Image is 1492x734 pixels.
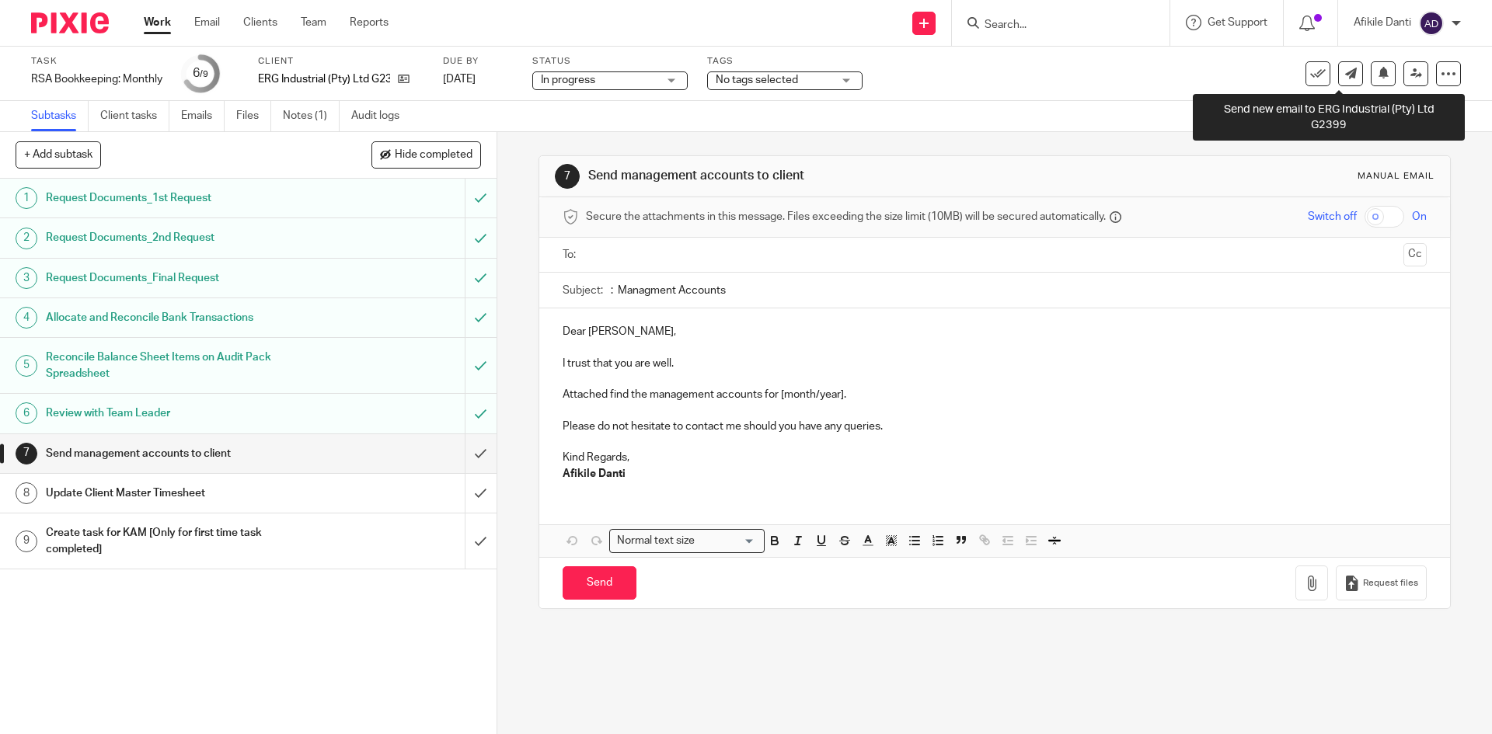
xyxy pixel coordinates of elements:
[443,55,513,68] label: Due by
[588,168,1028,184] h1: Send management accounts to client
[707,55,863,68] label: Tags
[1336,565,1426,600] button: Request files
[1308,209,1357,224] span: Switch off
[586,209,1106,224] span: Secure the attachments in this message. Files exceeding the size limit (10MB) will be secured aut...
[1412,209,1427,224] span: On
[283,101,340,131] a: Notes (1)
[31,12,109,33] img: Pixie
[258,71,390,87] p: ERG Industrial (Pty) Ltd G2399
[46,402,315,425] h1: Review with Team Leader
[613,533,698,549] span: Normal text size
[699,533,755,549] input: Search for option
[609,529,765,553] div: Search for option
[194,15,220,30] a: Email
[16,355,37,377] div: 5
[1419,11,1444,36] img: svg%3E
[31,55,162,68] label: Task
[1358,170,1434,183] div: Manual email
[236,101,271,131] a: Files
[100,101,169,131] a: Client tasks
[1403,243,1427,266] button: Cc
[193,64,208,82] div: 6
[16,530,37,552] div: 9
[258,55,424,68] label: Client
[46,226,315,249] h1: Request Documents_2nd Request
[16,141,101,168] button: + Add subtask
[371,141,481,168] button: Hide completed
[716,75,798,85] span: No tags selected
[1363,577,1418,590] span: Request files
[563,450,1426,465] p: Kind Regards,
[541,75,595,85] span: In progress
[16,187,37,209] div: 1
[181,101,225,131] a: Emails
[46,186,315,210] h1: Request Documents_1st Request
[16,402,37,424] div: 6
[31,101,89,131] a: Subtasks
[16,307,37,329] div: 4
[563,283,603,298] label: Subject:
[563,387,1426,402] p: Attached find the management accounts for [month/year].
[301,15,326,30] a: Team
[563,566,636,600] input: Send
[46,266,315,290] h1: Request Documents_Final Request
[46,306,315,329] h1: Allocate and Reconcile Bank Transactions
[563,247,580,263] label: To:
[563,419,1426,434] p: Please do not hesitate to contact me should you have any queries.
[563,356,1426,371] p: I trust that you are well.
[200,70,208,78] small: /9
[351,101,411,131] a: Audit logs
[1208,17,1267,28] span: Get Support
[563,468,626,479] strong: Afikile Danti
[395,149,472,162] span: Hide completed
[983,19,1123,33] input: Search
[46,346,315,385] h1: Reconcile Balance Sheet Items on Audit Pack Spreadsheet
[16,443,37,464] div: 7
[243,15,277,30] a: Clients
[555,164,580,189] div: 7
[563,324,1426,339] p: Dear [PERSON_NAME],
[350,15,389,30] a: Reports
[46,442,315,465] h1: Send management accounts to client
[16,228,37,249] div: 2
[16,267,37,289] div: 3
[46,482,315,505] h1: Update Client Master Timesheet
[46,521,315,561] h1: Create task for KAM [Only for first time task completed]
[1354,15,1411,30] p: Afikile Danti
[144,15,171,30] a: Work
[443,74,476,85] span: [DATE]
[16,482,37,504] div: 8
[532,55,688,68] label: Status
[31,71,162,87] div: RSA Bookkeeping: Monthly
